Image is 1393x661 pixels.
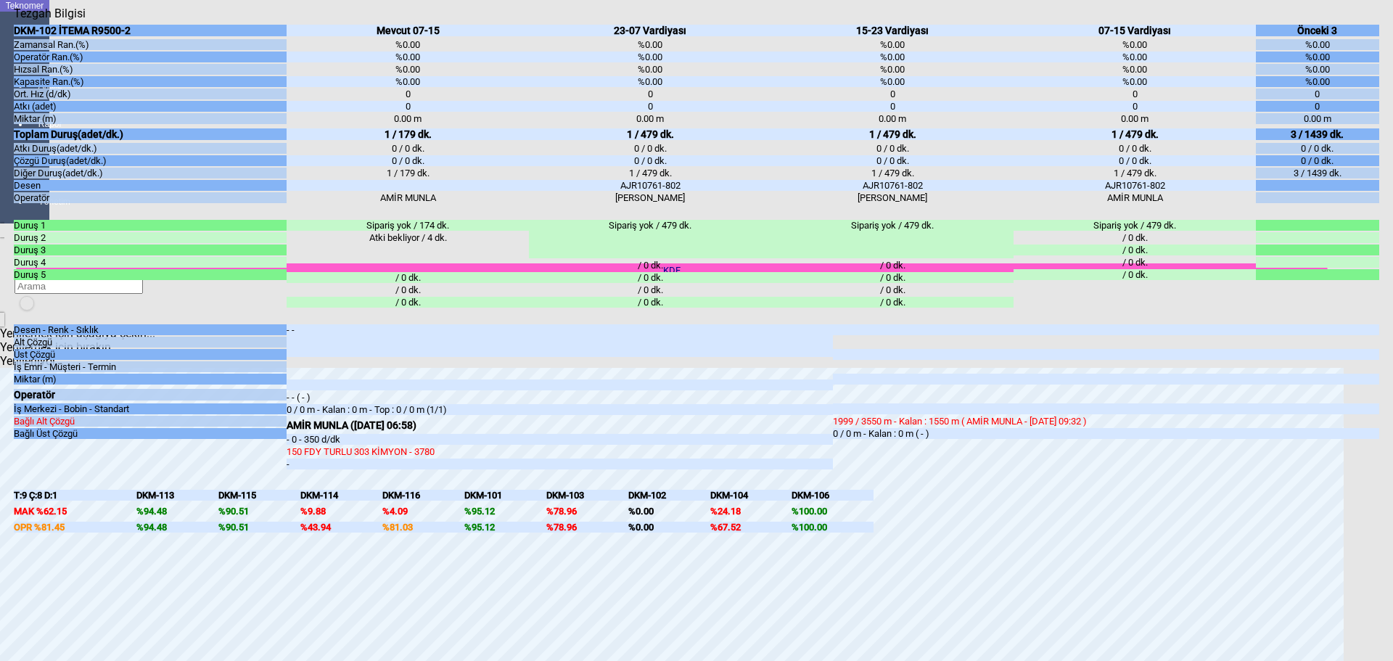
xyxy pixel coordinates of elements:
[771,284,1014,295] div: / 0 dk.
[218,506,300,517] div: %90.51
[833,416,1379,427] div: 1999 / 3550 m - Kalan : 1550 m ( AMİR MUNLA - [DATE] 09:32 )
[14,403,287,414] div: İş Merkezi - Bobin - Standart
[529,64,771,75] div: %0.00
[529,89,771,99] div: 0
[1014,128,1256,140] div: 1 / 479 dk.
[14,64,287,75] div: Hızsal Ran.(%)
[287,392,833,403] div: - - ( - )
[1256,89,1378,99] div: 0
[218,490,300,501] div: DKM-115
[771,180,1014,191] div: AJR10761-802
[529,220,771,258] div: Sipariş yok / 479 dk.
[529,101,771,112] div: 0
[300,490,382,501] div: DKM-114
[287,434,833,445] div: - 0 - 350 d/dk
[287,419,833,431] div: AMİR MUNLA ([DATE] 06:58)
[136,506,218,517] div: %94.48
[1256,128,1378,140] div: 3 / 1439 dk.
[382,522,464,533] div: %81.03
[14,349,287,360] div: Üst Çözgü
[529,113,771,124] div: 0.00 m
[287,220,529,231] div: Sipariş yok / 174 dk.
[1014,269,1256,280] div: / 0 dk.
[628,490,710,501] div: DKM-102
[529,76,771,87] div: %0.00
[287,89,529,99] div: 0
[1256,168,1378,178] div: 3 / 1439 dk.
[1014,25,1256,36] div: 07-15 Vardiyası
[771,168,1014,178] div: 1 / 479 dk.
[792,506,874,517] div: %100.00
[14,39,287,50] div: Zamansal Ran.(%)
[628,522,710,533] div: %0.00
[710,490,792,501] div: DKM-104
[287,446,833,457] div: 150 FDY TURLU 303 KİMYON - 3780
[546,490,628,501] div: DKM-103
[14,128,287,140] div: Toplam Duruş(adet/dk.)
[1014,52,1256,62] div: %0.00
[1014,101,1256,112] div: 0
[792,522,874,533] div: %100.00
[14,7,91,20] div: Tezgah Bilgisi
[529,25,771,36] div: 23-07 Vardiyası
[287,168,529,178] div: 1 / 179 dk.
[1014,232,1256,243] div: / 0 dk.
[771,220,1014,258] div: Sipariş yok / 479 dk.
[464,490,546,501] div: DKM-101
[382,490,464,501] div: DKM-116
[771,89,1014,99] div: 0
[287,284,529,295] div: / 0 dk.
[14,192,287,203] div: Operatör
[1256,52,1378,62] div: %0.00
[287,324,833,357] div: - -
[771,52,1014,62] div: %0.00
[771,272,1014,283] div: / 0 dk.
[771,113,1014,124] div: 0.00 m
[771,192,1014,203] div: [PERSON_NAME]
[833,428,1379,439] div: 0 / 0 m - Kalan : 0 m ( - )
[771,25,1014,36] div: 15-23 Vardiyası
[14,361,287,372] div: İş Emri - Müşteri - Termin
[14,506,136,517] div: MAK %62.15
[14,337,287,348] div: Alt Çözgü
[14,155,287,166] div: Çözgü Duruş(adet/dk.)
[464,506,546,517] div: %95.12
[529,284,771,295] div: / 0 dk.
[546,522,628,533] div: %78.96
[14,269,287,280] div: Duruş 5
[529,272,771,283] div: / 0 dk.
[1014,192,1256,203] div: AMİR MUNLA
[287,64,529,75] div: %0.00
[1014,113,1256,124] div: 0.00 m
[1014,89,1256,99] div: 0
[1014,143,1256,154] div: 0 / 0 dk.
[14,245,287,255] div: Duruş 3
[287,39,529,50] div: %0.00
[771,297,1014,308] div: / 0 dk.
[287,404,833,415] div: 0 / 0 m - Kalan : 0 m - Top : 0 / 0 m (1/1)
[287,155,529,166] div: 0 / 0 dk.
[771,128,1014,140] div: 1 / 479 dk.
[529,260,771,271] div: / 0 dk.
[14,180,287,191] div: Desen
[771,155,1014,166] div: 0 / 0 dk.
[287,128,529,140] div: 1 / 179 dk.
[1256,76,1378,87] div: %0.00
[529,155,771,166] div: 0 / 0 dk.
[382,506,464,517] div: %4.09
[546,506,628,517] div: %78.96
[710,506,792,517] div: %24.18
[1014,168,1256,178] div: 1 / 479 dk.
[1014,220,1256,231] div: Sipariş yok / 479 dk.
[14,168,287,178] div: Diğer Duruş(adet/dk.)
[792,490,874,501] div: DKM-106
[14,89,287,99] div: Ort. Hız (d/dk)
[1256,155,1378,166] div: 0 / 0 dk.
[287,232,529,271] div: Atki bekliyor / 4 dk.
[1256,64,1378,75] div: %0.00
[771,143,1014,154] div: 0 / 0 dk.
[287,192,529,203] div: AMİR MUNLA
[529,52,771,62] div: %0.00
[529,297,771,308] div: / 0 dk.
[1256,25,1378,36] div: Önceki 3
